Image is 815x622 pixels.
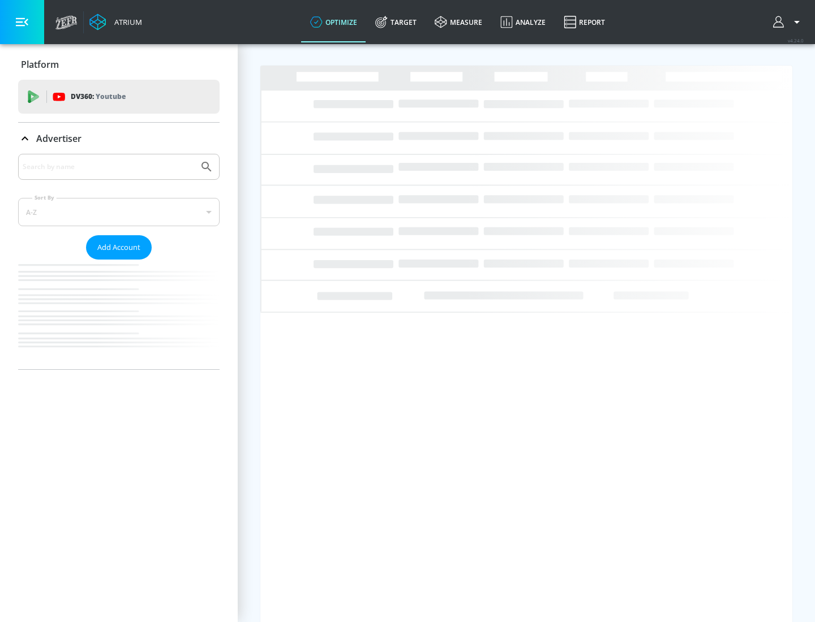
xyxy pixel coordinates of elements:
[18,49,220,80] div: Platform
[366,2,426,42] a: Target
[301,2,366,42] a: optimize
[426,2,491,42] a: measure
[86,235,152,260] button: Add Account
[23,159,194,174] input: Search by name
[36,132,81,145] p: Advertiser
[110,17,142,27] div: Atrium
[21,58,59,71] p: Platform
[18,80,220,114] div: DV360: Youtube
[491,2,555,42] a: Analyze
[71,90,126,103] p: DV360:
[97,241,140,254] span: Add Account
[18,123,220,154] div: Advertiser
[32,194,57,201] label: Sort By
[89,14,142,31] a: Atrium
[555,2,614,42] a: Report
[788,37,804,44] span: v 4.24.0
[96,90,126,102] p: Youtube
[18,198,220,226] div: A-Z
[18,260,220,369] nav: list of Advertiser
[18,154,220,369] div: Advertiser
